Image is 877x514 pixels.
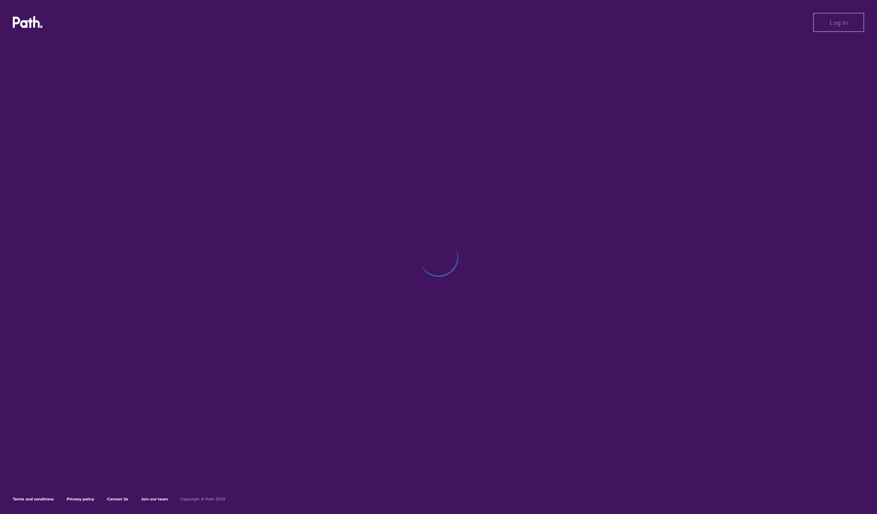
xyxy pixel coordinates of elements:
a: Join our team [141,496,168,502]
span: Log in [830,19,848,26]
a: Privacy policy [67,496,94,502]
a: Contact Us [107,496,128,502]
button: Log in [813,13,864,32]
a: Terms and conditions [13,496,54,502]
h6: Copyright © Path 2018 [181,497,225,502]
